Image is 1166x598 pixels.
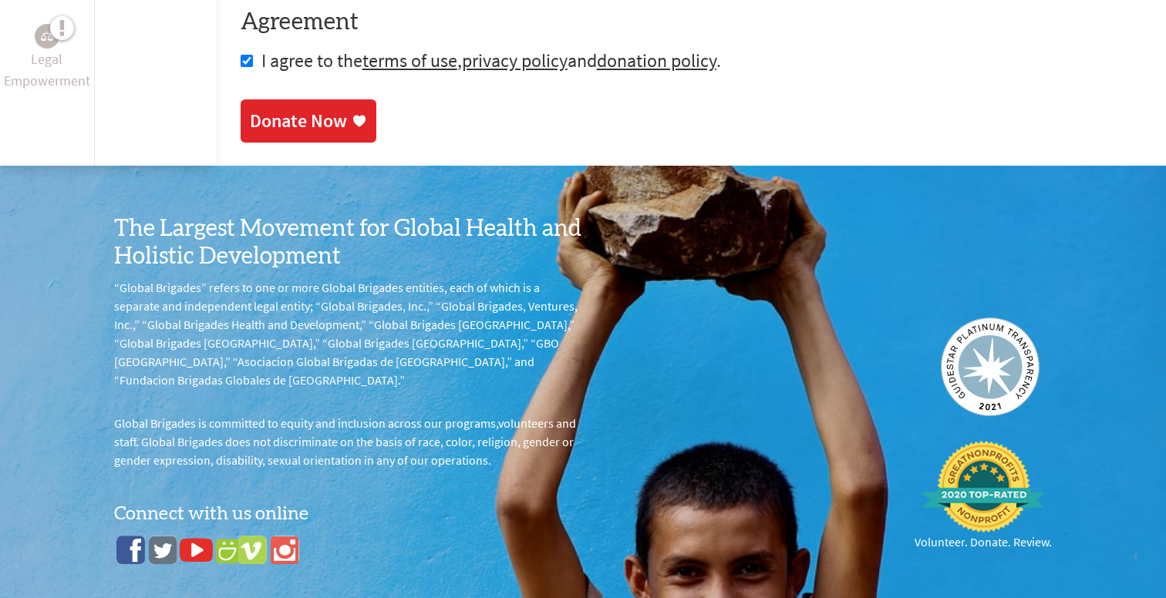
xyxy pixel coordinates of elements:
a: terms of use [362,49,457,72]
a: Donate Now [241,99,376,143]
p: “Global Brigades” refers to one or more Global Brigades entities, each of which is a separate and... [114,278,583,389]
a: donation policy [597,49,716,72]
img: 2020 Top-rated nonprofits and charities [922,441,1045,533]
span: I agree to the , and . [261,49,721,72]
div: Donate Now [250,109,347,133]
img: Legal Empowerment [41,32,53,41]
h4: Agreement [241,8,1141,36]
p: Volunteer. Donate. Review. [915,532,1052,551]
h3: The Largest Movement for Global Health and Holistic Development [114,215,583,270]
p: Global Brigades is committed to equity and inclusion across our programs,volunteers and staff. Gl... [114,414,583,469]
h4: Connect with us online [114,494,583,526]
p: Legal Empowerment [3,49,91,92]
img: Guidestar 2019 [941,317,1040,416]
div: Legal Empowerment [35,24,59,49]
a: Legal EmpowermentLegal Empowerment [3,24,91,92]
a: Volunteer. Donate. Review. [915,441,1052,552]
img: icon_smugmug.c8a20fed67501a237c1af5c9f669a5c5.png [216,539,239,563]
a: privacy policy [462,49,568,72]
